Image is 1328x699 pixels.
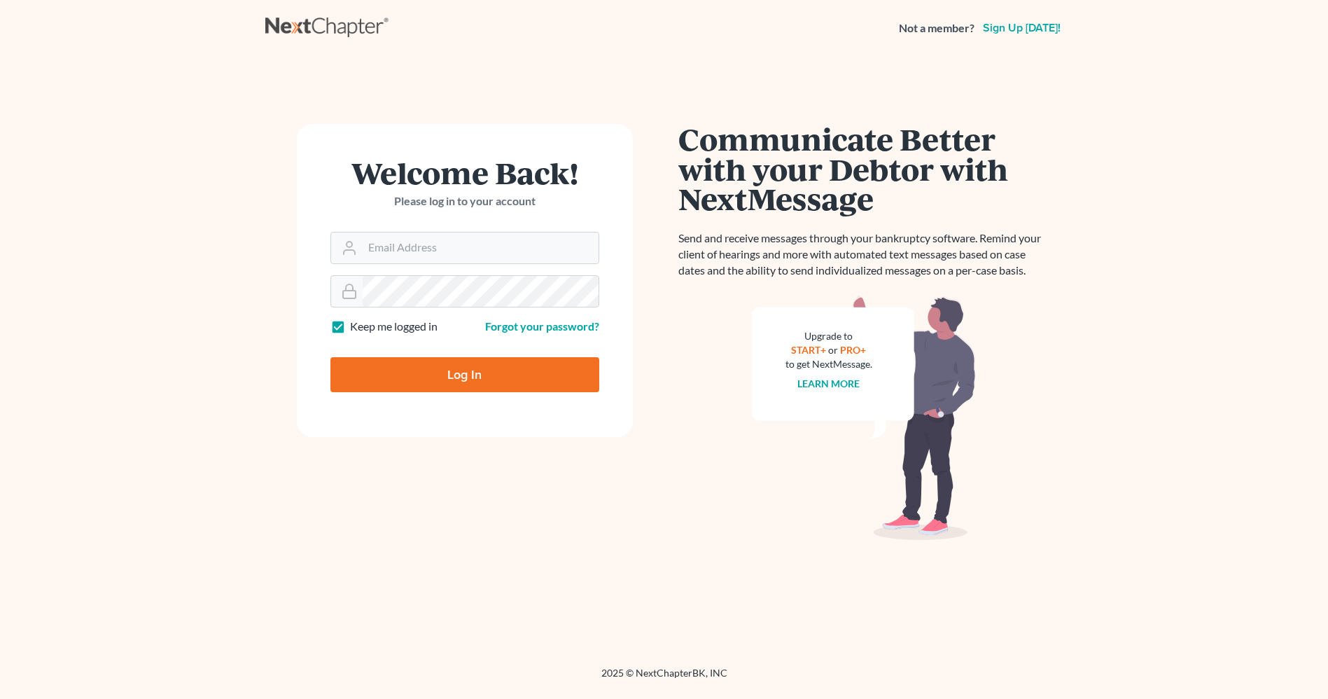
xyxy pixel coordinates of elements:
[828,344,838,356] span: or
[330,193,599,209] p: Please log in to your account
[265,666,1063,691] div: 2025 © NextChapterBK, INC
[330,158,599,188] h1: Welcome Back!
[752,296,976,541] img: nextmessage_bg-59042aed3d76b12b5cd301f8e5b87938c9018125f34e5fa2b7a6b67550977c72.svg
[899,20,974,36] strong: Not a member?
[797,378,860,389] a: Learn more
[840,344,866,356] a: PRO+
[363,233,599,263] input: Email Address
[791,344,826,356] a: START+
[485,319,599,333] a: Forgot your password?
[980,22,1063,34] a: Sign up [DATE]!
[785,357,872,371] div: to get NextMessage.
[785,329,872,343] div: Upgrade to
[330,357,599,392] input: Log In
[678,230,1049,279] p: Send and receive messages through your bankruptcy software. Remind your client of hearings and mo...
[678,124,1049,214] h1: Communicate Better with your Debtor with NextMessage
[350,319,438,335] label: Keep me logged in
